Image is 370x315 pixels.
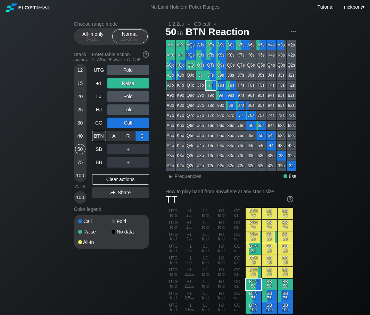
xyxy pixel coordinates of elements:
span: bb [189,237,192,241]
div: 85o [226,131,236,141]
div: K9s [216,50,226,60]
div: A [107,131,121,141]
div: KTs [206,50,216,60]
div: K5s [256,50,266,60]
div: CO [92,118,106,128]
div: Q7s [236,60,246,70]
div: Color legend [74,204,149,215]
div: BTN 15 [246,220,261,231]
div: J8s [226,70,236,80]
div: J4o [196,141,206,151]
div: 12 – 100 [115,37,145,42]
div: 55 [256,131,266,141]
div: A7s [236,40,246,50]
div: CO call [230,208,245,219]
div: A9o [166,91,175,100]
div: J6s [246,70,256,80]
div: K6s [246,50,256,60]
div: HJ fold [214,243,229,255]
div: T8o [206,101,216,110]
div: 53s [277,131,286,141]
div: UTG fold [166,231,181,243]
div: 94o [216,141,226,151]
div: 73o [236,151,246,161]
div: +1 2 [182,243,197,255]
div: AQo [166,60,175,70]
div: Enter table action [92,49,149,65]
div: R [121,131,135,141]
div: K2o [176,161,186,171]
div: 72s [287,111,296,120]
div: HJ fold [214,220,229,231]
div: BB 20 [278,231,293,243]
div: AJs [196,40,206,50]
div: T7o [206,111,216,120]
div: A2o [166,161,175,171]
div: T9o [206,91,216,100]
div: QQ [186,60,196,70]
div: 63o [246,151,256,161]
div: 72o [236,161,246,171]
div: HJ fold [214,255,229,266]
span: bb [179,21,184,27]
div: HJ [92,104,106,115]
div: 82s [287,101,296,110]
div: HJ fold [214,267,229,278]
div: 32s [287,151,296,161]
div: J3s [277,70,286,80]
div: LJ fold [198,279,213,290]
img: ellipsis.fd386fe8.svg [289,28,297,35]
div: ATs [206,40,216,50]
div: Q2o [186,161,196,171]
div: AA [166,40,175,50]
div: HJ fold [214,208,229,219]
h2: Choose range mode [74,21,149,27]
span: bb [189,248,192,253]
div: Share [92,187,149,198]
div: LJ fold [198,231,213,243]
div: 99 [216,91,226,100]
div: 20 [75,91,85,102]
div: 40 [75,131,85,141]
div: K7s [236,50,246,60]
div: SB 20 [262,231,277,243]
span: nickpont [344,4,362,10]
span: 50 [165,27,184,38]
div: 100 [75,170,85,181]
div: 32o [277,161,286,171]
div: Raise [78,229,112,234]
div: Q8o [186,101,196,110]
div: C [135,131,149,141]
div: All-in [78,240,112,245]
div: JJ [196,70,206,80]
div: 94s [266,91,276,100]
div: KTo [176,80,186,90]
div: KQo [176,60,186,70]
div: Normal [114,30,146,43]
div: Q8s [226,60,236,70]
div: ▸ [166,172,175,180]
span: bb [135,37,139,42]
div: Q5o [186,131,196,141]
div: ＋ [107,131,149,141]
div: Q9o [186,91,196,100]
div: J9o [196,91,206,100]
div: KJs [196,50,206,60]
div: 88 [226,101,236,110]
div: A3s [277,40,286,50]
div: Cash [71,185,89,189]
div: A6o [166,121,175,130]
div: A8o [166,101,175,110]
div: 8 [283,173,296,179]
div: 84s [266,101,276,110]
div: Q9s [216,60,226,70]
div: Q5s [256,60,266,70]
div: JTo [196,80,206,90]
div: K4s [266,50,276,60]
div: A5s [256,40,266,50]
div: HJ fold [214,231,229,243]
div: A4s [266,40,276,50]
div: SB 30 [262,255,277,266]
div: SB [92,144,106,154]
div: 64o [246,141,256,151]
